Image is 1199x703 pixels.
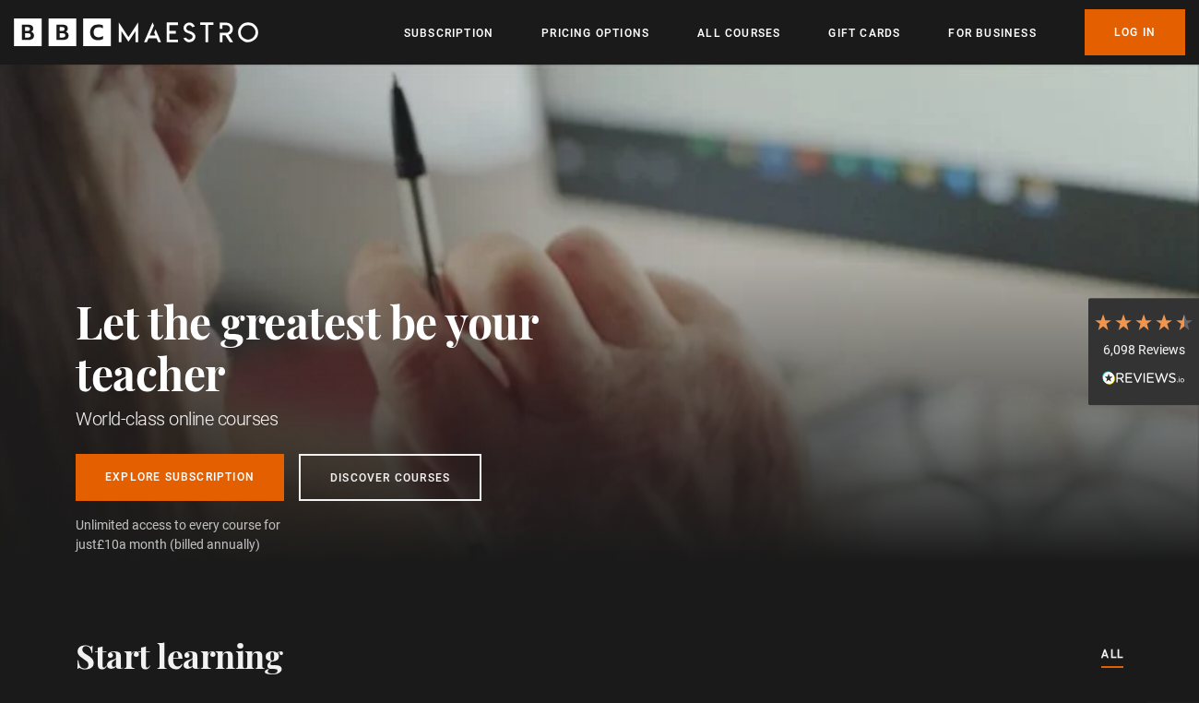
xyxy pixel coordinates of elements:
[14,18,258,46] svg: BBC Maestro
[1102,371,1185,384] img: REVIEWS.io
[404,24,493,42] a: Subscription
[299,454,481,501] a: Discover Courses
[697,24,780,42] a: All Courses
[1085,9,1185,55] a: Log In
[97,537,119,552] span: £10
[948,24,1036,42] a: For business
[1093,312,1194,332] div: 4.7 Stars
[541,24,649,42] a: Pricing Options
[1093,341,1194,360] div: 6,098 Reviews
[76,295,620,399] h2: Let the greatest be your teacher
[76,516,325,554] span: Unlimited access to every course for just a month (billed annually)
[76,454,284,501] a: Explore Subscription
[76,406,620,432] h1: World-class online courses
[1093,369,1194,391] div: Read All Reviews
[404,9,1185,55] nav: Primary
[1088,298,1199,405] div: 6,098 ReviewsRead All Reviews
[828,24,900,42] a: Gift Cards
